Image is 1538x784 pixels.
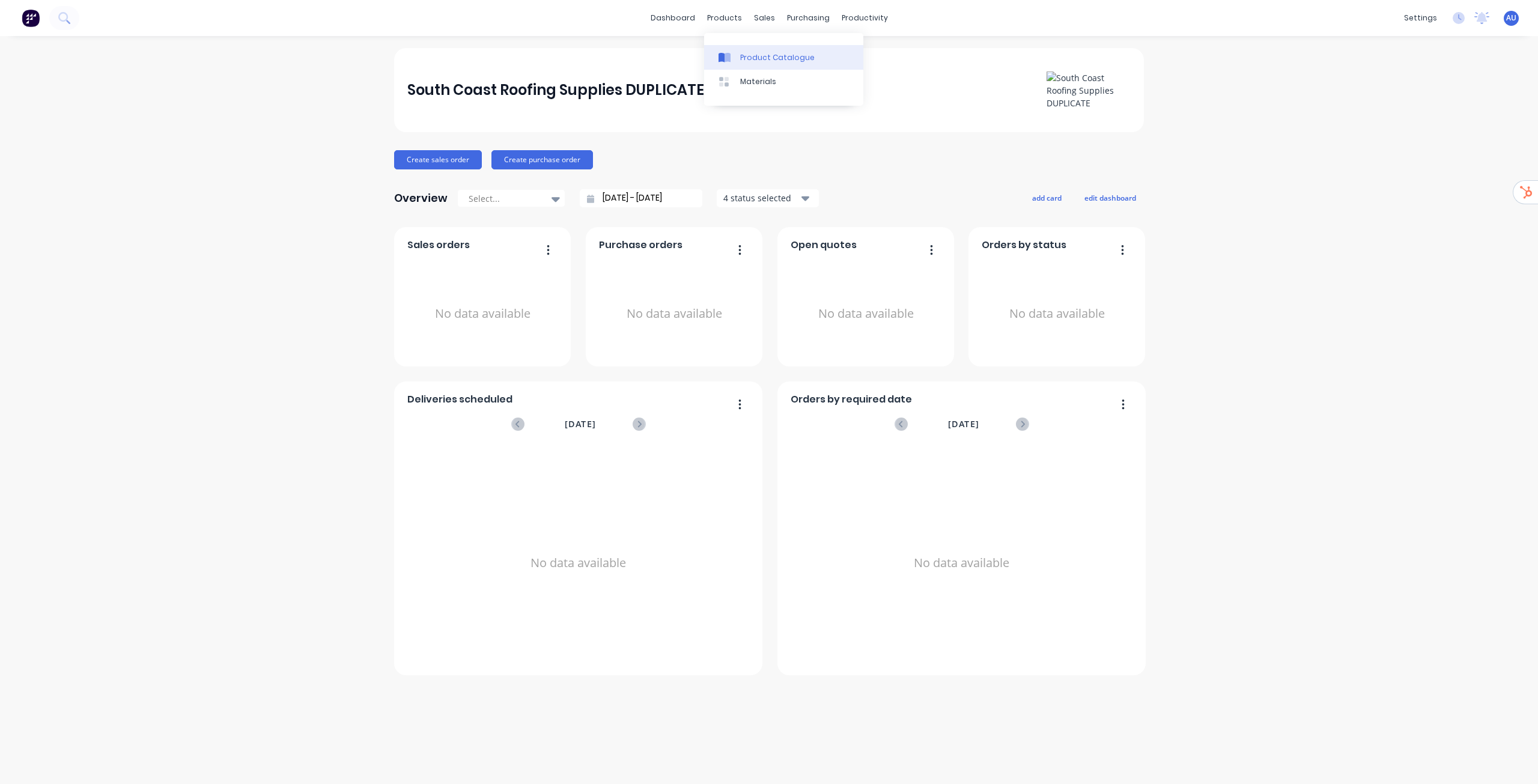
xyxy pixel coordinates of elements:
div: Materials [740,76,776,87]
button: Create sales order [394,150,482,169]
div: Product Catalogue [740,52,815,63]
span: [DATE] [565,418,596,431]
div: Overview [394,186,448,210]
a: Product Catalogue [704,45,863,69]
button: 4 status selected [717,189,819,207]
div: productivity [836,9,894,27]
img: South Coast Roofing Supplies DUPLICATE [1047,71,1131,109]
span: [DATE] [948,418,979,431]
div: products [701,9,748,27]
div: No data available [982,257,1132,371]
span: Orders by required date [791,392,912,407]
a: Materials [704,70,863,94]
div: sales [748,9,781,27]
div: No data available [791,257,941,371]
span: Sales orders [407,238,470,252]
img: Factory [22,9,40,27]
div: No data available [407,257,558,371]
div: South Coast Roofing Supplies DUPLICATE [407,78,704,102]
a: dashboard [645,9,701,27]
span: Purchase orders [599,238,682,252]
div: purchasing [781,9,836,27]
button: edit dashboard [1077,190,1144,205]
button: Create purchase order [491,150,593,169]
span: Open quotes [791,238,857,252]
div: 4 status selected [723,192,799,204]
button: add card [1024,190,1069,205]
span: Orders by status [982,238,1066,252]
div: settings [1398,9,1443,27]
div: No data available [791,446,1133,679]
div: No data available [599,257,750,371]
div: No data available [407,446,750,679]
span: Deliveries scheduled [407,392,512,407]
span: AU [1506,13,1516,23]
